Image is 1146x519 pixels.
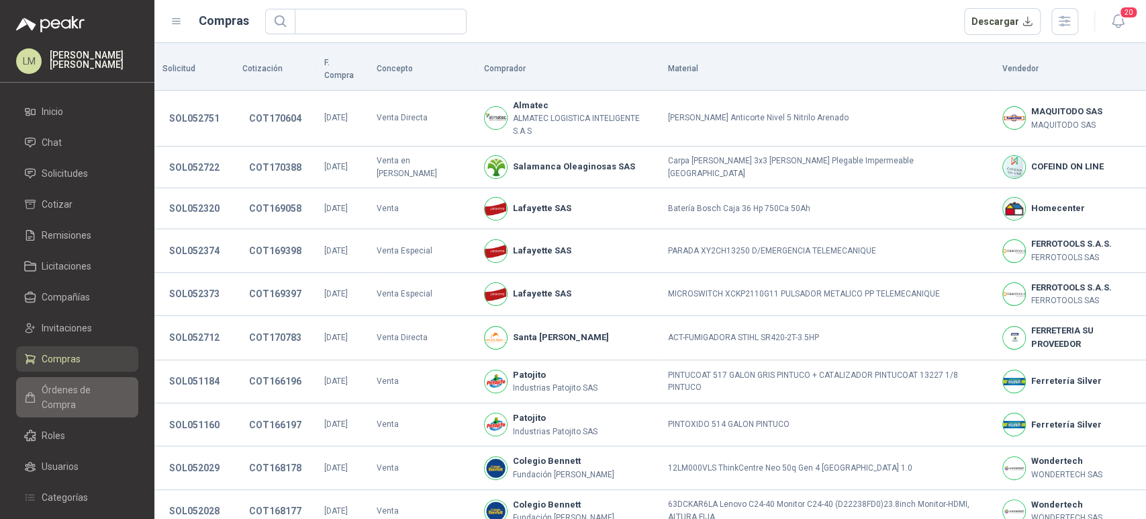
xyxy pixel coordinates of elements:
[162,325,226,350] button: SOL052712
[324,204,348,213] span: [DATE]
[994,48,1146,91] th: Vendedor
[485,198,507,220] img: Company Logo
[50,50,138,69] p: [PERSON_NAME] [PERSON_NAME]
[16,253,138,279] a: Licitaciones
[324,463,348,473] span: [DATE]
[485,283,507,305] img: Company Logo
[485,413,507,436] img: Company Logo
[369,360,477,403] td: Venta
[1031,281,1112,294] b: FERROTOOLS S.A.S.
[369,91,477,147] td: Venta Directa
[242,456,308,480] button: COT168178
[162,282,226,306] button: SOL052373
[16,192,138,217] a: Cotizar
[485,327,507,349] img: Company Logo
[16,16,85,32] img: Logo peakr
[16,423,138,448] a: Roles
[513,99,651,112] b: Almatec
[16,454,138,479] a: Usuarios
[369,229,477,272] td: Venta Especial
[16,48,42,74] div: LM
[324,289,348,298] span: [DATE]
[1003,370,1025,393] img: Company Logo
[513,112,651,138] p: ALMATEC LOGISTICA INTELIGENTE S.A.S
[660,273,994,316] td: MICROSWITCH XCKP2110G11 PULSADOR METALICO PP TELEMECANIQUE
[162,413,226,437] button: SOL051160
[1003,198,1025,220] img: Company Logo
[324,420,348,429] span: [DATE]
[42,197,73,212] span: Cotizar
[1031,251,1112,264] p: FERROTOOLS SAS
[369,147,477,189] td: Venta en [PERSON_NAME]
[369,273,477,316] td: Venta Especial
[162,155,226,179] button: SOL052722
[1003,240,1025,262] img: Company Logo
[42,104,63,119] span: Inicio
[1003,327,1025,349] img: Company Logo
[513,202,571,215] b: Lafayette SAS
[369,316,477,360] td: Venta Directa
[660,147,994,189] td: Carpa [PERSON_NAME] 3x3 [PERSON_NAME] Plegable Impermeable [GEOGRAPHIC_DATA]
[16,315,138,341] a: Invitaciones
[42,352,81,366] span: Compras
[324,376,348,386] span: [DATE]
[660,316,994,360] td: ACT-FUMIGADORA STIHL SR420-2T-3.5HP
[1119,6,1138,19] span: 20
[242,369,308,393] button: COT166196
[324,246,348,255] span: [DATE]
[16,485,138,510] a: Categorías
[513,411,598,425] b: Patojito
[660,188,994,229] td: Batería Bosch Caja 36 Hp 750Ca 50Ah
[162,239,226,263] button: SOL052374
[513,426,598,438] p: Industrias Patojito SAS
[964,8,1041,35] button: Descargar
[16,130,138,155] a: Chat
[513,469,614,481] p: Fundación [PERSON_NAME]
[1003,156,1025,178] img: Company Logo
[485,107,507,129] img: Company Logo
[324,333,348,342] span: [DATE]
[1031,324,1138,352] b: FERRETERIA SU PROVEEDOR
[513,244,571,257] b: Lafayette SAS
[513,454,614,468] b: Colegio Bennett
[162,369,226,393] button: SOL051184
[42,459,79,474] span: Usuarios
[324,162,348,171] span: [DATE]
[154,48,234,91] th: Solicitud
[1031,498,1102,512] b: Wondertech
[660,403,994,446] td: PINTOXIDO 514 GALON PINTUCO
[1003,413,1025,436] img: Company Logo
[234,48,316,91] th: Cotización
[1031,237,1112,251] b: FERROTOOLS S.A.S.
[513,160,635,173] b: Salamanca Oleaginosas SAS
[162,106,226,130] button: SOL052751
[42,321,92,335] span: Invitaciones
[242,282,308,306] button: COT169397
[42,383,126,412] span: Órdenes de Compra
[162,196,226,221] button: SOL052320
[513,382,598,395] p: Industrias Patojito SAS
[369,48,477,91] th: Concepto
[1031,454,1102,468] b: Wondertech
[369,403,477,446] td: Venta
[660,48,994,91] th: Material
[16,223,138,248] a: Remisiones
[324,506,348,516] span: [DATE]
[42,290,90,305] span: Compañías
[42,135,62,150] span: Chat
[369,446,477,489] td: Venta
[513,368,598,382] b: Patojito
[660,229,994,272] td: PARADA XY2CH13250 D/EMERGENCIA TELEMECANIQUE
[242,239,308,263] button: COT169398
[1031,105,1102,118] b: MAQUITODO SAS
[16,346,138,372] a: Compras
[485,370,507,393] img: Company Logo
[42,228,91,243] span: Remisiones
[513,498,614,512] b: Colegio Bennett
[1031,119,1102,132] p: MAQUITODO SAS
[16,99,138,124] a: Inicio
[242,155,308,179] button: COT170388
[476,48,659,91] th: Comprador
[1031,374,1102,388] b: Ferretería Silver
[1003,107,1025,129] img: Company Logo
